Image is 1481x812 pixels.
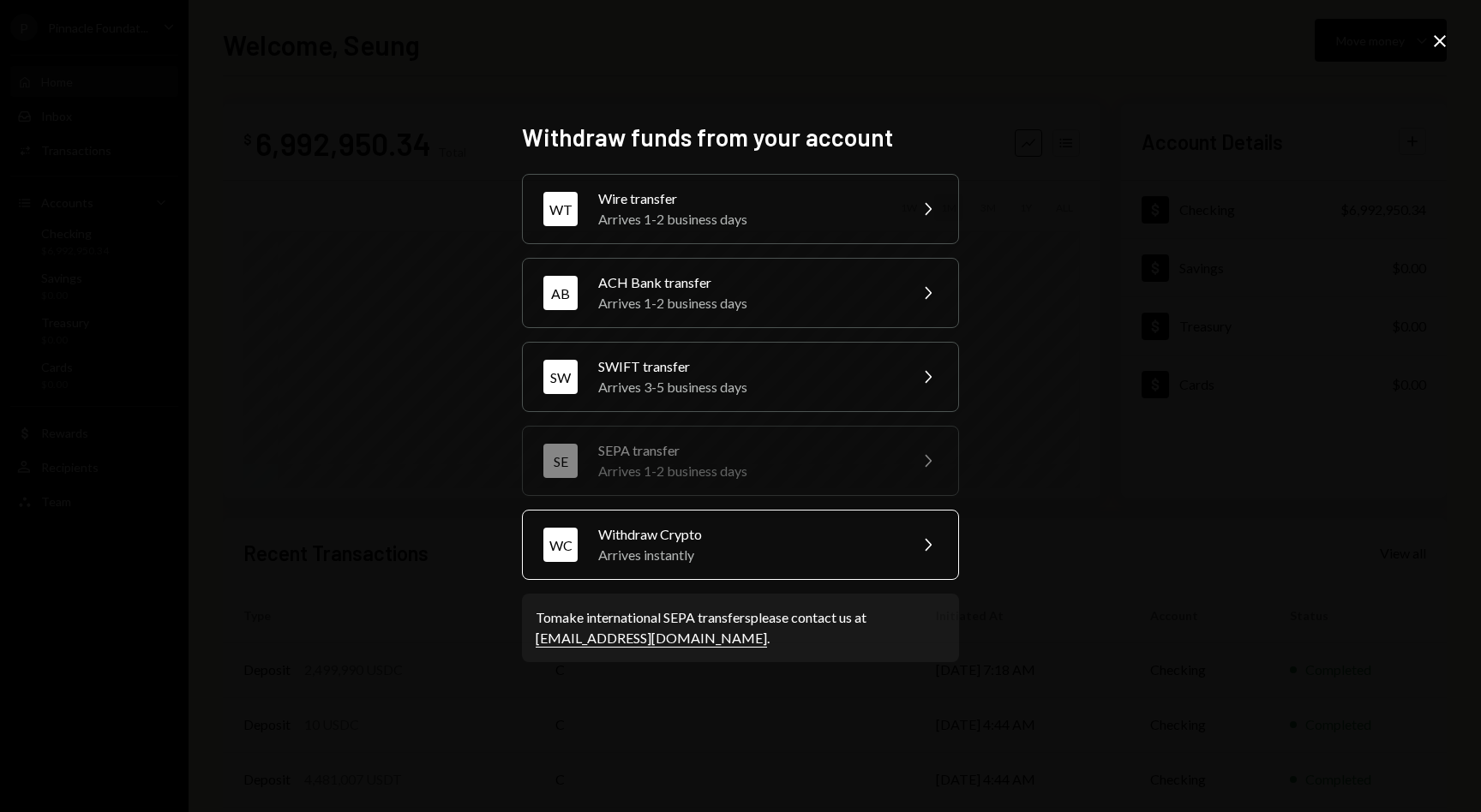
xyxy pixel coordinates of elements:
div: SWIFT transfer [598,356,896,377]
div: ACH Bank transfer [598,272,896,293]
div: Arrives 1-2 business days [598,209,896,230]
div: SW [543,360,578,394]
button: ABACH Bank transferArrives 1-2 business days [522,258,959,328]
div: WC [543,528,578,562]
div: WT [543,192,578,226]
div: Arrives 1-2 business days [598,461,896,481]
div: SE [543,444,578,478]
h2: Withdraw funds from your account [522,121,959,154]
button: SWSWIFT transferArrives 3-5 business days [522,342,959,412]
div: To make international SEPA transfers please contact us at . [536,607,945,648]
button: WCWithdraw CryptoArrives instantly [522,510,959,580]
div: AB [543,276,578,310]
a: [EMAIL_ADDRESS][DOMAIN_NAME] [536,630,767,648]
div: Arrives 3-5 business days [598,377,896,397]
div: Wire transfer [598,188,896,209]
button: WTWire transferArrives 1-2 business days [522,174,959,244]
div: SEPA transfer [598,440,896,461]
button: SESEPA transferArrives 1-2 business days [522,426,959,496]
div: Arrives 1-2 business days [598,293,896,313]
div: Withdraw Crypto [598,524,896,545]
div: Arrives instantly [598,545,896,565]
